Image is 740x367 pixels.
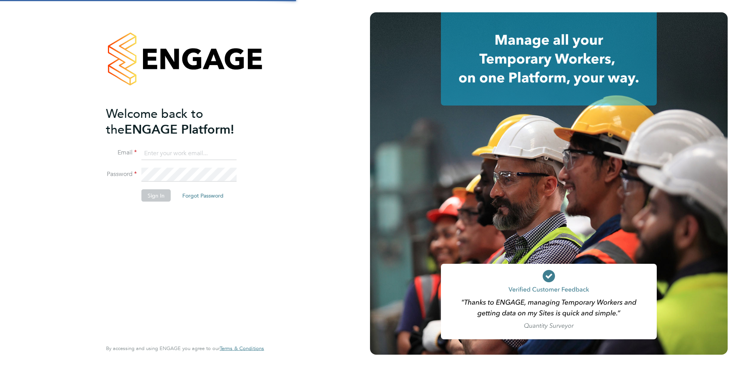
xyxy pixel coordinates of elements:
label: Email [106,149,137,157]
input: Enter your work email... [141,146,237,160]
a: Terms & Conditions [220,345,264,352]
span: By accessing and using ENGAGE you agree to our [106,345,264,352]
button: Sign In [141,189,171,202]
span: Welcome back to the [106,106,203,137]
button: Forgot Password [176,189,230,202]
label: Password [106,170,137,178]
span: Terms & Conditions [220,345,264,352]
h2: ENGAGE Platform! [106,106,256,137]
